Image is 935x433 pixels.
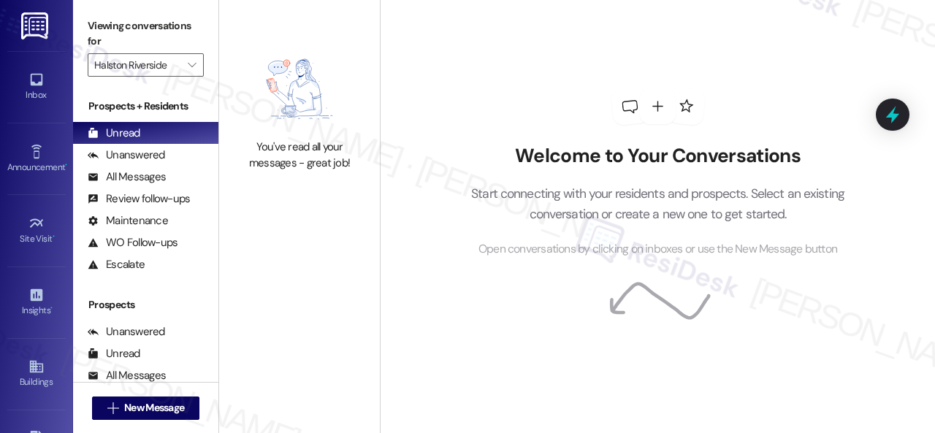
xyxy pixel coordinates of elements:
[53,231,55,242] span: •
[124,400,184,415] span: New Message
[88,346,140,361] div: Unread
[7,67,66,107] a: Inbox
[478,240,837,258] span: Open conversations by clicking on inboxes or use the New Message button
[7,211,66,250] a: Site Visit •
[88,257,145,272] div: Escalate
[88,169,166,185] div: All Messages
[73,297,218,313] div: Prospects
[242,46,357,133] img: empty-state
[88,213,168,229] div: Maintenance
[92,396,200,420] button: New Message
[50,303,53,313] span: •
[7,354,66,394] a: Buildings
[88,324,165,340] div: Unanswered
[107,402,118,414] i: 
[21,12,51,39] img: ResiDesk Logo
[7,283,66,322] a: Insights •
[235,139,364,171] div: You've read all your messages - great job!
[88,126,140,141] div: Unread
[88,235,178,250] div: WO Follow-ups
[449,183,867,225] p: Start connecting with your residents and prospects. Select an existing conversation or create a n...
[73,99,218,114] div: Prospects + Residents
[188,59,196,71] i: 
[94,53,180,77] input: All communities
[88,15,204,53] label: Viewing conversations for
[88,147,165,163] div: Unanswered
[449,145,867,168] h2: Welcome to Your Conversations
[88,191,190,207] div: Review follow-ups
[65,160,67,170] span: •
[88,368,166,383] div: All Messages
